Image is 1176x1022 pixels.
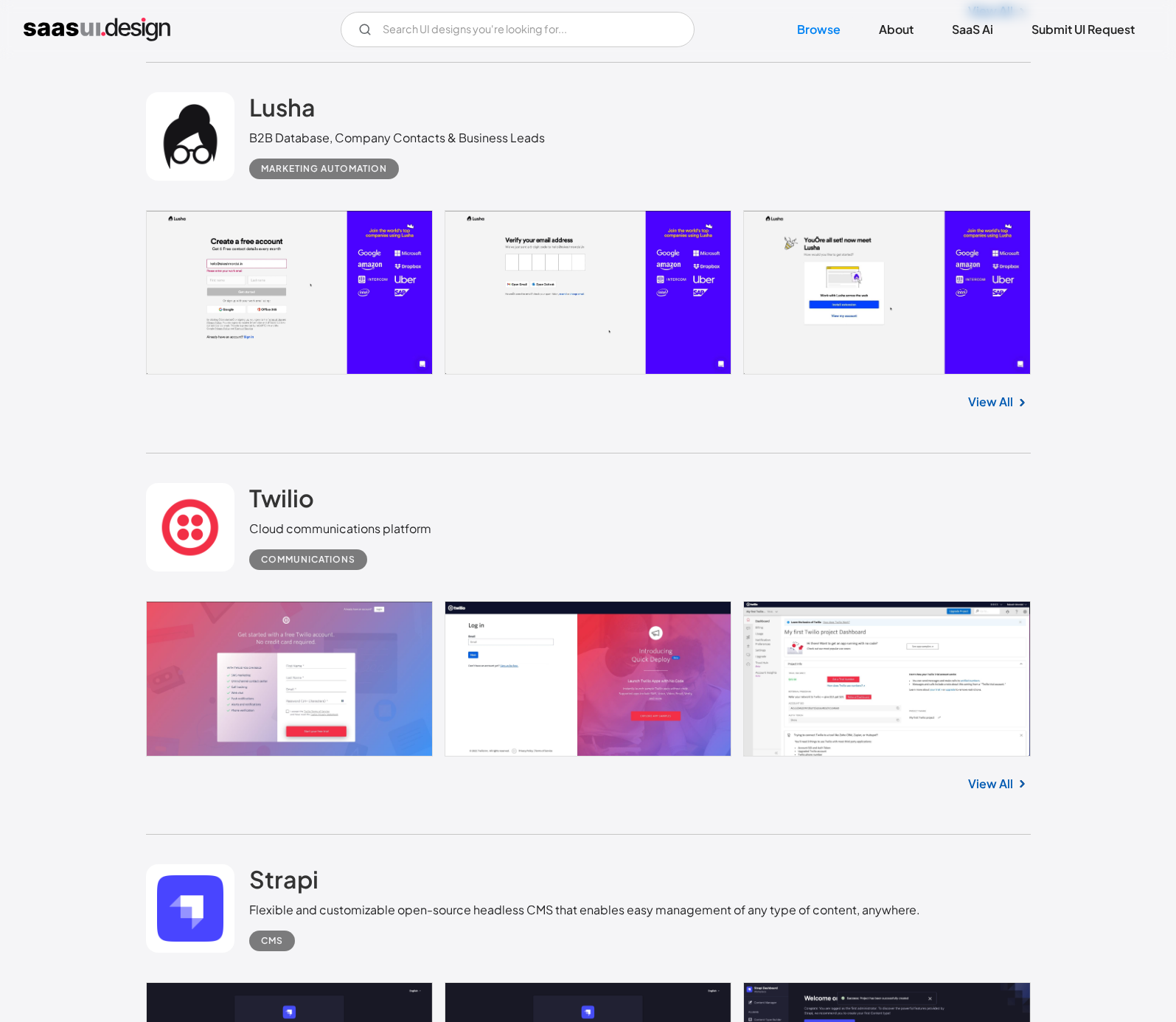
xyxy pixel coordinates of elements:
a: Submit UI Request [1014,13,1152,46]
h2: Strapi [249,864,319,894]
div: Flexible and customizable open-source headless CMS that enables easy management of any type of co... [249,901,920,919]
div: Communications [261,551,355,569]
div: CMS [261,932,283,950]
div: Cloud communications platform [249,520,431,538]
h2: Twilio [249,483,314,512]
a: Lusha [249,92,316,129]
div: Marketing Automation [261,160,387,178]
a: home [24,18,170,41]
div: B2B Database, Company Contacts & Business Leads [249,129,545,147]
a: Browse [779,13,858,46]
input: Search UI designs you're looking for... [341,12,695,47]
a: SaaS Ai [934,13,1011,46]
a: Twilio [249,483,314,520]
a: Strapi [249,864,319,901]
form: Email Form [341,12,695,47]
h2: Lusha [249,92,316,122]
a: View All [968,393,1013,411]
a: About [861,13,931,46]
a: View All [968,775,1013,793]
